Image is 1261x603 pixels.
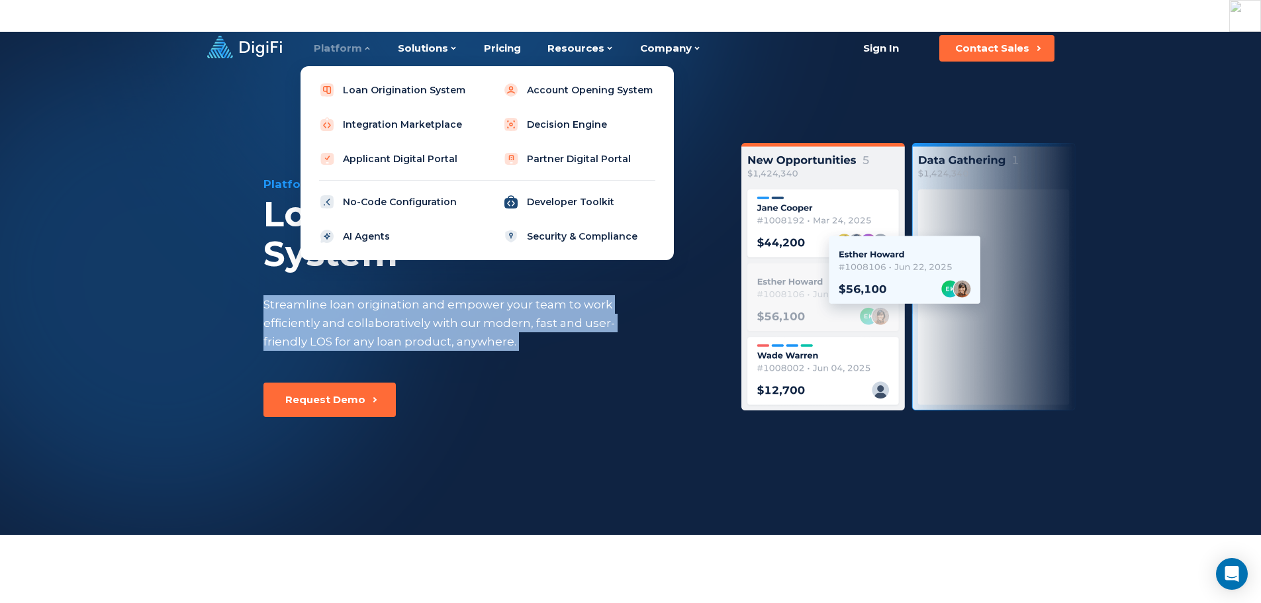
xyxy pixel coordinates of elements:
div: Loan Origination System [263,195,708,274]
div: Request Demo [285,393,365,406]
button: Contact Sales [939,35,1054,62]
div: Platform [314,26,371,70]
a: Sign In [847,35,915,62]
div: Contact Sales [955,42,1029,55]
a: Account Opening System [495,77,663,103]
a: Integration Marketplace [311,111,479,138]
a: No-Code Configuration [311,189,479,215]
button: Request Demo [263,383,396,417]
a: AI Agents [311,223,479,250]
a: Applicant Digital Portal [311,146,479,172]
a: Decision Engine [495,111,663,138]
a: Partner Digital Portal [495,146,663,172]
div: Solutions [398,26,457,70]
a: Pricing [484,26,521,70]
div: Open Intercom Messenger [1216,558,1248,590]
div: Resources [547,26,614,70]
div: Platform [263,176,708,192]
a: Security & Compliance [495,223,663,250]
a: Developer Toolkit [495,189,663,215]
div: Company [640,26,701,70]
div: Streamline loan origination and empower your team to work efficiently and collaboratively with ou... [263,295,639,351]
a: Loan Origination System [311,77,479,103]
